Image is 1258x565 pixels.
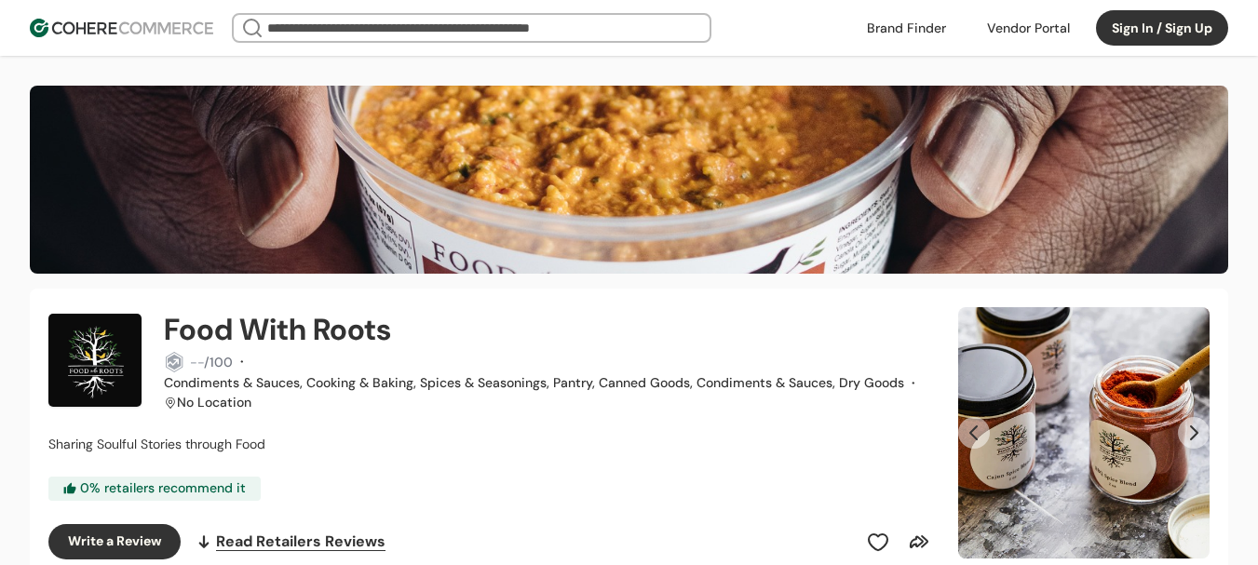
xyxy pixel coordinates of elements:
span: Read Retailers Reviews [216,531,386,553]
span: · [912,374,915,391]
span: Condiments & Sauces, Cooking & Baking, Spices & Seasonings, Pantry, Canned Goods, Condiments & Sa... [164,374,904,391]
img: Cohere Logo [30,19,213,37]
span: Sharing Soulful Stories through Food [48,436,265,452]
button: Write a Review [48,524,181,559]
span: /100 [204,354,233,370]
span: · [240,353,244,370]
img: Slide 0 [958,307,1210,558]
div: No Location [177,393,251,412]
a: Read Retailers Reviews [196,524,386,559]
div: Carousel [958,307,1210,558]
img: Brand cover image [30,86,1228,274]
span: -- [190,354,204,370]
button: Next Slide [1178,417,1210,449]
button: Previous Slide [958,417,990,449]
button: Sign In / Sign Up [1096,10,1228,46]
div: Slide 1 [958,307,1210,558]
h2: Food With Roots [164,307,391,352]
img: Brand Photo [48,314,142,407]
div: 0 % retailers recommend it [48,477,261,501]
